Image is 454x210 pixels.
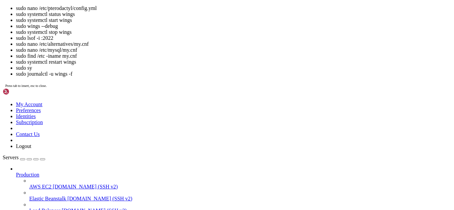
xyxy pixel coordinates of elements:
span: mango@mango-server [3,158,51,164]
x-row: [DATE] 21:22:42 mango-server wings[28824]: INFO: [[DATE] 21:22:42.545] processing servers returne... [3,21,367,27]
a: Subscription [16,119,43,125]
x-row: tcp LISTEN 0 4096 *:2022 *:* users:((" ",pid=28824,fd=12)) [3,134,367,140]
span: lines 1-20/20 (END) [3,116,53,122]
div: (27, 26) [78,158,81,164]
span: ~ [53,158,56,164]
span: > [346,33,348,38]
span: wings [199,146,213,152]
span: AWS EC2 [29,184,52,189]
li: AWS EC2 [DOMAIN_NAME] (SSH v2) [29,178,451,190]
li: sudo systemctl status wings [16,11,451,17]
span: wings [199,134,213,140]
a: Servers [3,155,45,160]
span: Elastic Beanstalk [29,196,66,201]
span: [DOMAIN_NAME] (SSH v2) [67,196,133,201]
span: > [346,27,348,33]
img: Shellngn [3,88,41,95]
a: Elastic Beanstalk [DOMAIN_NAME] (SSH v2) [29,196,451,202]
li: sudo systemctl start wings [16,17,451,23]
x-row: tcp LISTEN 0 4096 *:8080 *:* users:((" ",pid=28824,fd=11)) [3,146,367,152]
x-row: : $ sudo nano /etc/pterodactyl/config.yml [3,122,367,128]
span: > [346,38,348,44]
a: Production [16,172,451,178]
a: Contact Us [16,131,40,137]
span: > [351,74,354,80]
a: Logout [16,143,31,149]
li: sudo lsof -i :2022 [16,35,451,41]
span: > [364,62,367,68]
x-row: [DATE] 21:22:42 mango-server wings[28824]: INFO: [[DATE] 21:22:42.549] updating server states on ... [3,68,367,74]
li: sudo systemctl restart wings [16,59,451,65]
li: sudo systemctl stop wings [16,29,451,35]
x-row: [DATE] 21:22:42 mango-server wings[28824]: INFO: [[DATE] 21:22:42.548] configuring server environ... [3,44,367,50]
span: ~ [53,128,56,134]
span: ~ [3,110,5,116]
span: > [343,44,346,50]
span: ~ [53,122,56,128]
span: ~ [3,99,5,104]
li: sudo nano /etc/alternatives/my.cnf [16,41,451,47]
span: Production [16,172,39,177]
x-row: : $ sudo ss -tulpn | grep wings [3,128,367,134]
span: [DOMAIN_NAME] (SSH v2) [53,184,118,189]
li: sudo wings --debug [16,23,451,29]
span: Servers [3,155,19,160]
span: ~ [3,81,5,86]
li: sudo nano /etc/mysql/my.cnf [16,47,451,53]
x-row: [DATE] 21:22:42 mango-server wings[28824]: INFO: [[DATE] 21:22:42.551] sftp server listening for ... [3,74,367,80]
a: Identities [16,113,36,119]
a: Preferences [16,107,41,113]
span: └─ [3,9,8,14]
li: Elastic Beanstalk [DOMAIN_NAME] (SSH v2) [29,190,451,202]
x-row: CGroup: /system.slice/wings.service [3,3,367,9]
span: > [346,68,348,74]
span: ~ [3,93,5,98]
li: sudo journalctl -u wings -f [16,71,451,77]
x-row: [DATE] 21:22:42 mango-server wings[28824]: INFO: [[DATE] 21:22:42.546] finished processing server... [3,33,367,38]
li: sudo find /etc -iname my.cnf [16,53,451,59]
span: ~ [3,87,5,92]
li: sudo nano /etc/pterodactyl/config.yml [16,5,451,11]
x-row: : $ sudo [3,158,367,164]
span: mango@mango-server [3,122,51,128]
x-row: [DATE] 21:22:42 mango-server wings[28824]: INFO: [[DATE] 21:22:42.547] finished loading configura... [3,38,367,44]
span: ~ [3,105,5,110]
a: My Account [16,102,43,107]
x-row: [DATE] 21:22:42 mango-server wings[28824]: INFO: [[DATE] 21:22:42.549] configuring internal webse... [3,62,367,68]
x-row: [DATE] 21:22:42 mango-server wings[28824]: INFO: [[DATE] 21:22:42.548] starting cron processes su... [3,56,367,62]
li: sudo sy [16,65,451,71]
x-row: [DATE] 21:22:42 mango-server wings[28824]: INFO: [[DATE] 21:22:42.548] configuring system crons i... [3,50,367,56]
span: 28824 /usr/local/bin/wings [8,9,77,14]
span: mango@mango-server [3,128,51,134]
span: Press tab to insert, esc to close. [5,84,47,88]
x-row: [DATE] 21:22:42 mango-server wings[28824]: INFO: [[DATE] 21:22:42.545] creating new server object... [3,27,367,33]
a: AWS EC2 [DOMAIN_NAME] (SSH v2) [29,184,451,190]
